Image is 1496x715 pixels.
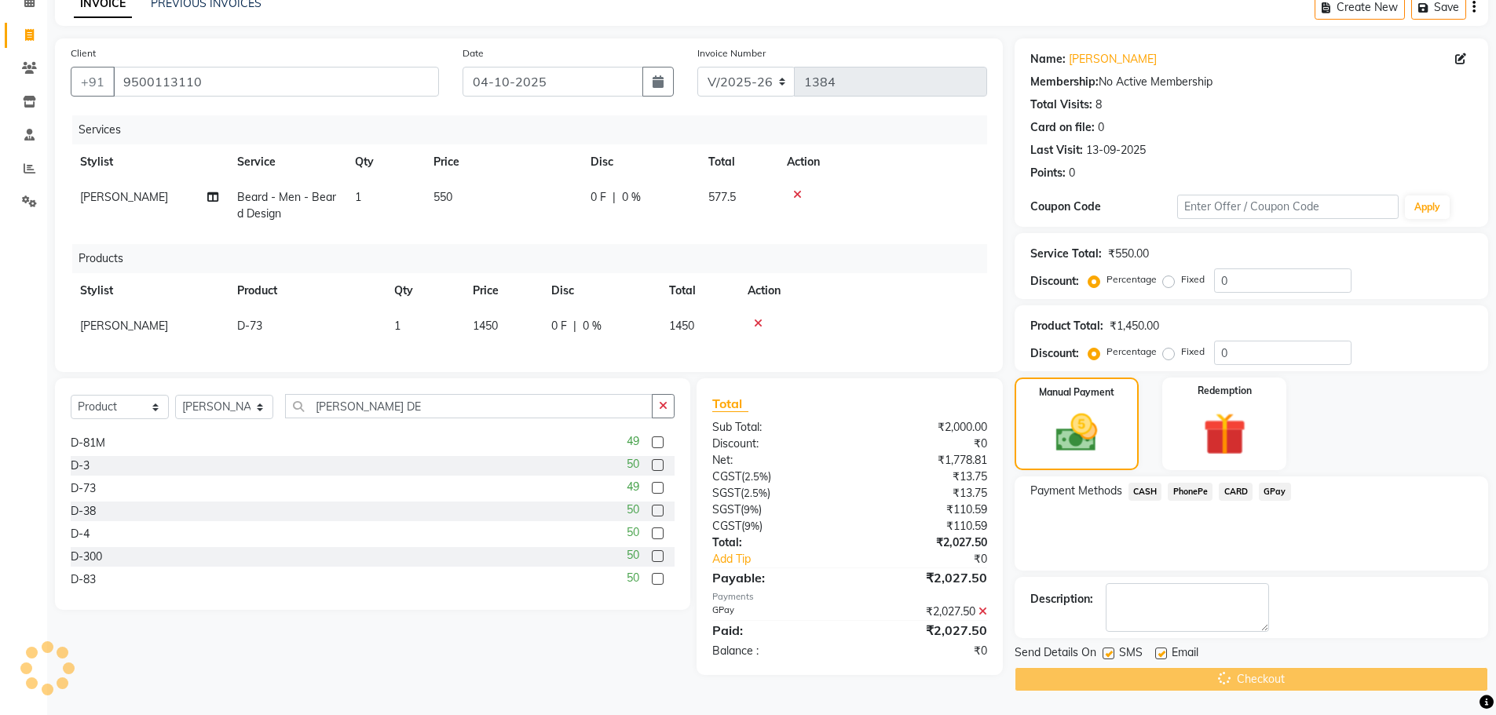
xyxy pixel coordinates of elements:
[744,487,767,499] span: 2.5%
[777,144,987,180] th: Action
[708,190,736,204] span: 577.5
[699,144,777,180] th: Total
[1030,345,1079,362] div: Discount:
[573,318,576,334] span: |
[627,502,639,518] span: 50
[1119,644,1143,664] span: SMS
[1086,142,1146,159] div: 13-09-2025
[744,470,768,483] span: 2.5%
[850,621,999,640] div: ₹2,027.50
[71,526,90,542] div: D-4
[744,503,759,516] span: 9%
[712,469,741,483] span: CGST
[1168,483,1213,501] span: PhonePe
[228,144,346,180] th: Service
[1030,74,1099,90] div: Membership:
[1069,51,1157,67] a: [PERSON_NAME]
[424,144,581,180] th: Price
[700,643,850,659] div: Balance :
[712,396,748,412] span: Total
[237,190,336,221] span: Beard - Men - Beard Design
[1030,97,1092,113] div: Total Visits:
[71,144,228,180] th: Stylist
[1108,246,1149,262] div: ₹550.00
[700,518,850,534] div: ( )
[627,570,639,586] span: 50
[712,590,986,604] div: Payments
[1030,199,1178,215] div: Coupon Code
[697,46,766,60] label: Invoice Number
[1030,273,1079,290] div: Discount:
[1110,318,1159,334] div: ₹1,450.00
[622,189,641,206] span: 0 %
[71,549,102,565] div: D-300
[71,435,105,451] div: D-81M
[355,190,361,204] span: 1
[1030,74,1472,90] div: No Active Membership
[850,502,999,518] div: ₹110.59
[700,485,850,502] div: ( )
[1219,483,1253,501] span: CARD
[1106,345,1157,359] label: Percentage
[1095,97,1102,113] div: 8
[850,518,999,534] div: ₹110.59
[71,480,96,497] div: D-73
[71,273,228,308] th: Stylist
[850,568,999,587] div: ₹2,027.50
[613,189,616,206] span: |
[1177,195,1399,219] input: Enter Offer / Coupon Code
[71,46,96,60] label: Client
[627,433,639,450] span: 49
[228,273,385,308] th: Product
[583,318,602,334] span: 0 %
[71,503,96,520] div: D-38
[1015,644,1096,664] span: Send Details On
[850,419,999,436] div: ₹2,000.00
[627,479,639,495] span: 49
[71,67,115,97] button: +91
[72,244,999,273] div: Products
[1043,409,1110,457] img: _cash.svg
[850,485,999,502] div: ₹13.75
[850,604,999,620] div: ₹2,027.50
[1181,345,1205,359] label: Fixed
[627,456,639,472] span: 50
[1259,483,1291,501] span: GPay
[875,551,999,567] div: ₹0
[850,452,999,469] div: ₹1,778.81
[1030,165,1066,181] div: Points:
[237,319,262,333] span: D-73
[850,643,999,659] div: ₹0
[80,319,168,333] span: [PERSON_NAME]
[1030,142,1083,159] div: Last Visit:
[700,502,850,518] div: ( )
[700,534,850,551] div: Total:
[1030,119,1095,136] div: Card on file:
[700,568,850,587] div: Payable:
[1030,483,1122,499] span: Payment Methods
[700,452,850,469] div: Net:
[1181,272,1205,286] label: Fixed
[542,273,660,308] th: Disc
[700,621,850,640] div: Paid:
[712,502,741,516] span: SGST
[463,273,542,308] th: Price
[1030,51,1066,67] div: Name:
[1069,165,1075,181] div: 0
[591,189,606,206] span: 0 F
[71,571,96,588] div: D-83
[1030,318,1103,334] div: Product Total:
[71,458,90,474] div: D-3
[850,436,999,452] div: ₹0
[700,469,850,485] div: ( )
[433,190,452,204] span: 550
[850,534,999,551] div: ₹2,027.50
[700,604,850,620] div: GPay
[669,319,694,333] span: 1450
[285,394,653,418] input: Search or Scan
[660,273,738,308] th: Total
[346,144,424,180] th: Qty
[700,551,874,567] a: Add Tip
[385,273,463,308] th: Qty
[551,318,567,334] span: 0 F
